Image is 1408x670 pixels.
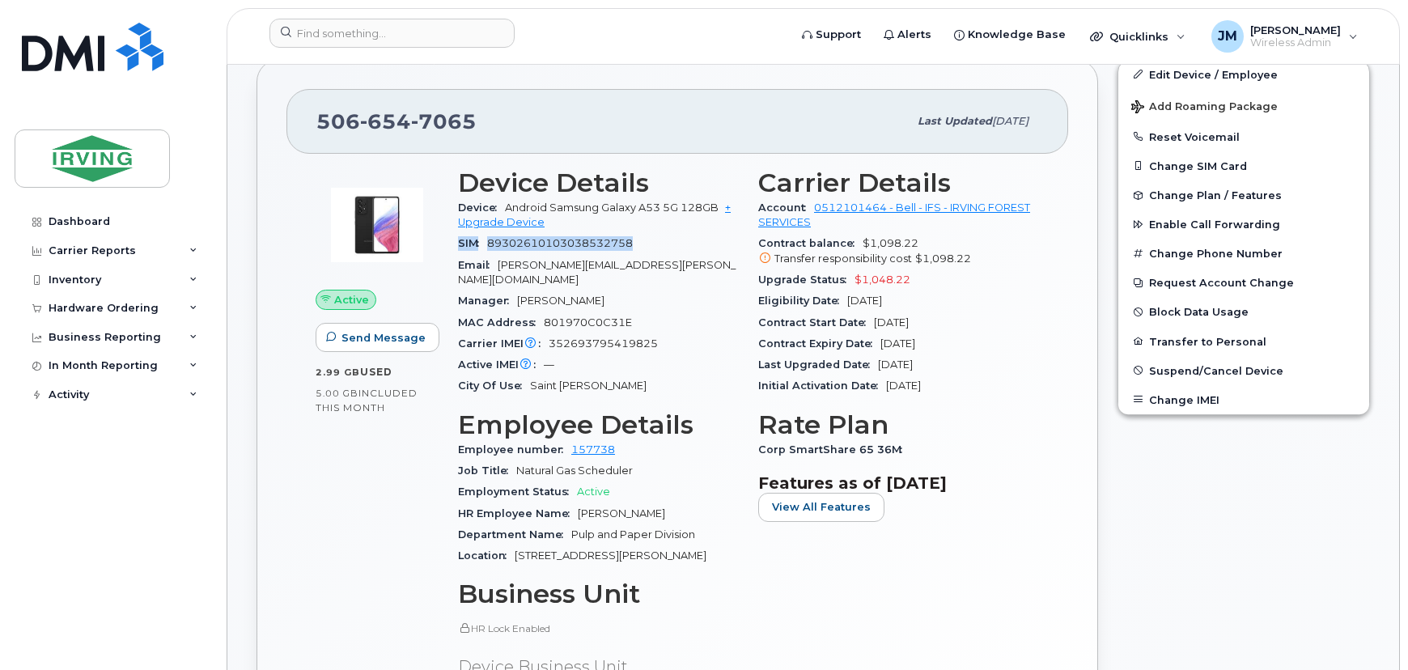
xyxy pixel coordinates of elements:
[791,19,872,51] a: Support
[758,443,910,456] span: Corp SmartShare 65 36M
[571,443,615,456] a: 157738
[458,621,739,635] p: HR Lock Enabled
[458,410,739,439] h3: Employee Details
[316,387,418,413] span: included this month
[758,201,1030,228] a: 0512101464 - Bell - IFS - IRVING FOREST SERVICES
[316,323,439,352] button: Send Message
[1149,364,1283,376] span: Suspend/Cancel Device
[758,337,880,350] span: Contract Expiry Date
[458,579,739,609] h3: Business Unit
[758,493,884,522] button: View All Features
[758,410,1039,439] h3: Rate Plan
[872,19,943,51] a: Alerts
[758,237,863,249] span: Contract balance
[774,252,912,265] span: Transfer responsibility cost
[544,358,554,371] span: —
[517,295,604,307] span: [PERSON_NAME]
[758,168,1039,197] h3: Carrier Details
[1118,356,1369,385] button: Suspend/Cancel Device
[943,19,1077,51] a: Knowledge Base
[1149,189,1282,201] span: Change Plan / Features
[1118,385,1369,414] button: Change IMEI
[886,380,921,392] span: [DATE]
[329,176,426,274] img: image20231002-3703462-kjv75p.jpeg
[758,473,1039,493] h3: Features as of [DATE]
[758,316,874,329] span: Contract Start Date
[1118,180,1369,210] button: Change Plan / Features
[458,337,549,350] span: Carrier IMEI
[1118,122,1369,151] button: Reset Voicemail
[1118,327,1369,356] button: Transfer to Personal
[1118,60,1369,89] a: Edit Device / Employee
[316,388,358,399] span: 5.00 GB
[515,549,706,562] span: [STREET_ADDRESS][PERSON_NAME]
[316,367,360,378] span: 2.99 GB
[458,259,498,271] span: Email
[458,259,736,286] span: [PERSON_NAME][EMAIL_ADDRESS][PERSON_NAME][DOMAIN_NAME]
[571,528,695,541] span: Pulp and Paper Division
[316,109,477,134] span: 506
[544,316,632,329] span: 801970C0C31E
[458,464,516,477] span: Job Title
[458,549,515,562] span: Location
[458,507,578,519] span: HR Employee Name
[458,443,571,456] span: Employee number
[458,358,544,371] span: Active IMEI
[1118,239,1369,268] button: Change Phone Number
[458,168,739,197] h3: Device Details
[1079,20,1197,53] div: Quicklinks
[458,380,530,392] span: City Of Use
[505,201,719,214] span: Android Samsung Galaxy A53 5G 128GB
[1250,36,1341,49] span: Wireless Admin
[758,295,847,307] span: Eligibility Date
[360,109,411,134] span: 654
[360,366,392,378] span: used
[1149,218,1280,231] span: Enable Call Forwarding
[458,201,505,214] span: Device
[458,486,577,498] span: Employment Status
[758,201,814,214] span: Account
[918,115,992,127] span: Last updated
[816,27,861,43] span: Support
[1131,100,1278,116] span: Add Roaming Package
[458,295,517,307] span: Manager
[758,358,878,371] span: Last Upgraded Date
[516,464,633,477] span: Natural Gas Scheduler
[847,295,882,307] span: [DATE]
[1250,23,1341,36] span: [PERSON_NAME]
[1118,89,1369,122] button: Add Roaming Package
[1118,151,1369,180] button: Change SIM Card
[874,316,909,329] span: [DATE]
[758,380,886,392] span: Initial Activation Date
[968,27,1066,43] span: Knowledge Base
[411,109,477,134] span: 7065
[458,237,487,249] span: SIM
[855,274,910,286] span: $1,048.22
[880,337,915,350] span: [DATE]
[758,237,1039,266] span: $1,098.22
[1109,30,1168,43] span: Quicklinks
[772,499,871,515] span: View All Features
[341,330,426,346] span: Send Message
[1218,27,1237,46] span: JM
[487,237,633,249] span: 89302610103038532758
[915,252,971,265] span: $1,098.22
[1118,210,1369,239] button: Enable Call Forwarding
[897,27,931,43] span: Alerts
[1200,20,1369,53] div: Janey McLaughlin
[269,19,515,48] input: Find something...
[992,115,1028,127] span: [DATE]
[334,292,369,307] span: Active
[577,486,610,498] span: Active
[1118,297,1369,326] button: Block Data Usage
[530,380,647,392] span: Saint [PERSON_NAME]
[458,528,571,541] span: Department Name
[1118,268,1369,297] button: Request Account Change
[458,316,544,329] span: MAC Address
[549,337,658,350] span: 352693795419825
[578,507,665,519] span: [PERSON_NAME]
[878,358,913,371] span: [DATE]
[758,274,855,286] span: Upgrade Status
